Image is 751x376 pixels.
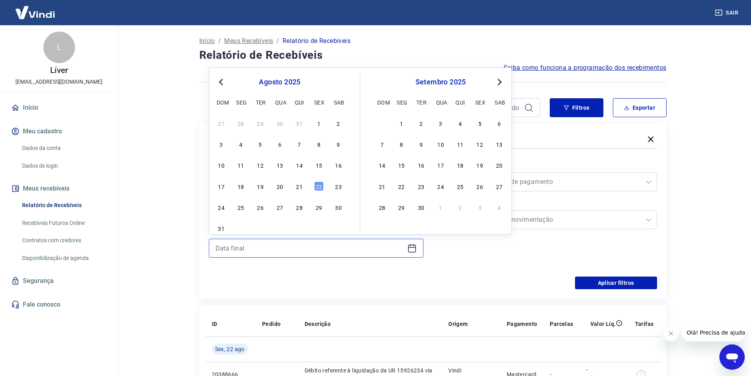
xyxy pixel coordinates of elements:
div: Choose quinta-feira, 14 de agosto de 2025 [295,160,304,170]
div: agosto 2025 [215,77,344,87]
div: Choose segunda-feira, 4 de agosto de 2025 [236,139,245,149]
div: Choose segunda-feira, 22 de setembro de 2025 [397,181,406,191]
div: ter [416,97,426,107]
p: Descrição [305,320,331,328]
h4: Relatório de Recebíveis [199,47,667,63]
p: ID [212,320,217,328]
div: Choose sábado, 23 de agosto de 2025 [334,181,343,191]
a: Disponibilização de agenda [19,250,109,266]
div: Choose terça-feira, 19 de agosto de 2025 [256,181,265,191]
div: Choose segunda-feira, 11 de agosto de 2025 [236,160,245,170]
div: Choose segunda-feira, 1 de setembro de 2025 [397,118,406,128]
div: Choose sexta-feira, 1 de agosto de 2025 [314,118,324,128]
div: Choose domingo, 14 de setembro de 2025 [377,160,387,170]
div: Choose terça-feira, 5 de agosto de 2025 [256,139,265,149]
div: Choose sábado, 13 de setembro de 2025 [494,139,504,149]
div: month 2025-09 [376,117,505,213]
div: Choose quarta-feira, 30 de julho de 2025 [275,118,285,128]
div: Choose quinta-feira, 25 de setembro de 2025 [455,181,465,191]
input: Data final [215,242,404,254]
p: Líver [50,66,68,75]
div: sab [494,97,504,107]
div: Choose quarta-feira, 27 de agosto de 2025 [275,202,285,212]
div: Choose sexta-feira, 26 de setembro de 2025 [475,181,485,191]
div: Choose sexta-feira, 3 de outubro de 2025 [475,202,485,212]
img: Vindi [9,0,61,24]
div: Choose sábado, 6 de setembro de 2025 [334,223,343,233]
p: Pagamento [507,320,537,328]
div: Choose quarta-feira, 24 de setembro de 2025 [436,181,446,191]
div: Choose domingo, 10 de agosto de 2025 [217,160,226,170]
div: Choose quarta-feira, 6 de agosto de 2025 [275,139,285,149]
div: L [43,32,75,63]
div: Choose domingo, 7 de setembro de 2025 [377,139,387,149]
button: Next Month [495,77,504,87]
div: Choose domingo, 21 de setembro de 2025 [377,181,387,191]
iframe: Mensagem da empresa [682,324,745,341]
div: Choose quarta-feira, 1 de outubro de 2025 [436,202,446,212]
span: Sex, 22 ago [215,345,245,353]
div: Choose quinta-feira, 2 de outubro de 2025 [455,202,465,212]
label: Tipo de Movimentação [444,199,655,209]
button: Aplicar filtros [575,277,657,289]
label: Forma de Pagamento [444,161,655,171]
div: Choose sábado, 27 de setembro de 2025 [494,181,504,191]
div: qui [295,97,304,107]
div: Choose segunda-feira, 15 de setembro de 2025 [397,160,406,170]
div: Choose quarta-feira, 17 de setembro de 2025 [436,160,446,170]
button: Meus recebíveis [9,180,109,197]
div: Choose sexta-feira, 22 de agosto de 2025 [314,181,324,191]
div: sex [475,97,485,107]
div: Choose domingo, 28 de setembro de 2025 [377,202,387,212]
button: Exportar [613,98,667,117]
div: Choose terça-feira, 9 de setembro de 2025 [416,139,426,149]
p: Relatório de Recebíveis [283,36,350,46]
div: Choose quinta-feira, 11 de setembro de 2025 [455,139,465,149]
div: Choose domingo, 3 de agosto de 2025 [217,139,226,149]
div: Choose sexta-feira, 29 de agosto de 2025 [314,202,324,212]
span: Olá! Precisa de ajuda? [5,6,66,12]
a: Início [199,36,215,46]
div: Choose domingo, 24 de agosto de 2025 [217,202,226,212]
div: Choose quinta-feira, 4 de setembro de 2025 [455,118,465,128]
div: Choose sábado, 16 de agosto de 2025 [334,160,343,170]
div: Choose domingo, 27 de julho de 2025 [217,118,226,128]
div: Choose terça-feira, 16 de setembro de 2025 [416,160,426,170]
a: Saiba como funciona a programação dos recebimentos [504,63,667,73]
div: Choose quinta-feira, 4 de setembro de 2025 [295,223,304,233]
p: Valor Líq. [590,320,616,328]
div: dom [377,97,387,107]
div: Choose quarta-feira, 3 de setembro de 2025 [275,223,285,233]
div: Choose quinta-feira, 31 de julho de 2025 [295,118,304,128]
a: Segurança [9,272,109,290]
button: Filtros [550,98,603,117]
div: dom [217,97,226,107]
p: Tarifas [635,320,654,328]
div: month 2025-08 [215,117,344,234]
p: / [276,36,279,46]
div: Choose sexta-feira, 19 de setembro de 2025 [475,160,485,170]
a: Início [9,99,109,116]
div: Choose quarta-feira, 20 de agosto de 2025 [275,181,285,191]
div: Choose segunda-feira, 8 de setembro de 2025 [397,139,406,149]
div: Choose segunda-feira, 29 de setembro de 2025 [397,202,406,212]
div: sex [314,97,324,107]
div: Choose domingo, 31 de agosto de 2025 [217,223,226,233]
div: Choose sexta-feira, 15 de agosto de 2025 [314,160,324,170]
div: qua [275,97,285,107]
button: Meu cadastro [9,123,109,140]
button: Sair [713,6,742,20]
div: qui [455,97,465,107]
div: Choose segunda-feira, 1 de setembro de 2025 [236,223,245,233]
div: seg [397,97,406,107]
div: Choose sábado, 9 de agosto de 2025 [334,139,343,149]
a: Meus Recebíveis [224,36,273,46]
div: Choose quinta-feira, 28 de agosto de 2025 [295,202,304,212]
div: Choose segunda-feira, 25 de agosto de 2025 [236,202,245,212]
a: Recebíveis Futuros Online [19,215,109,231]
div: seg [236,97,245,107]
p: Pedido [262,320,281,328]
div: Choose sexta-feira, 5 de setembro de 2025 [475,118,485,128]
